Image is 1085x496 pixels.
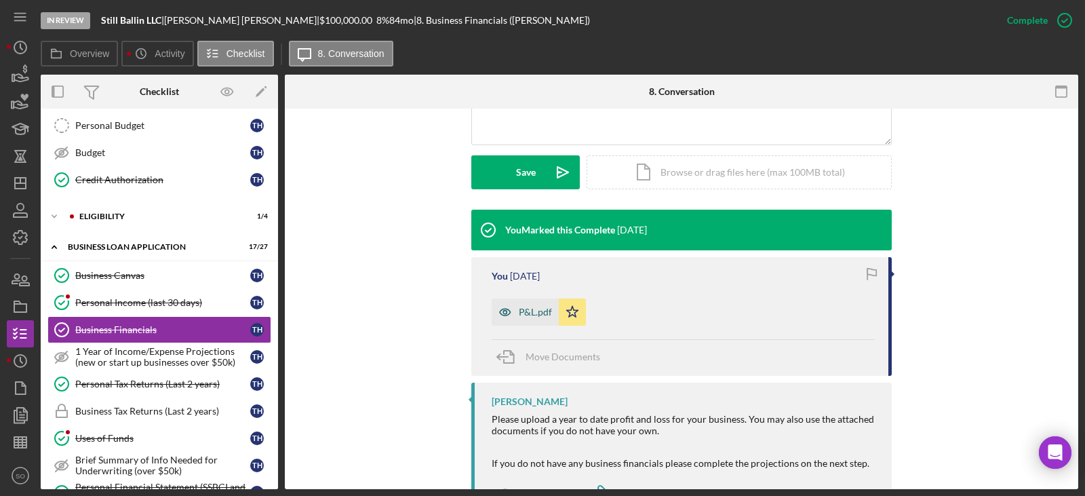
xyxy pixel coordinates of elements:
[649,86,715,97] div: 8. Conversation
[70,48,109,59] label: Overview
[47,289,271,316] a: Personal Income (last 30 days)TH
[75,455,250,476] div: Brief Summary of Info Needed for Underwriting (over $50k)
[197,41,274,66] button: Checklist
[47,425,271,452] a: Uses of FundsTH
[121,41,193,66] button: Activity
[68,243,234,251] div: BUSINESS LOAN APPLICATION
[492,396,568,407] div: [PERSON_NAME]
[243,212,268,221] div: 1 / 4
[47,139,271,166] a: BudgetTH
[79,212,234,221] div: ELIGIBILITY
[164,15,319,26] div: [PERSON_NAME] [PERSON_NAME] |
[516,155,536,189] div: Save
[389,15,414,26] div: 84 mo
[1039,436,1071,469] div: Open Intercom Messenger
[47,166,271,193] a: Credit AuthorizationTH
[250,432,264,445] div: T H
[250,377,264,391] div: T H
[289,41,393,66] button: 8. Conversation
[250,350,264,364] div: T H
[376,15,389,26] div: 8 %
[510,271,540,282] time: 2025-08-11 14:44
[250,269,264,282] div: T H
[492,299,586,326] button: P&L.pdf
[505,225,615,235] div: You Marked this Complete
[47,262,271,289] a: Business CanvasTH
[75,147,250,158] div: Budget
[47,398,271,425] a: Business Tax Returns (Last 2 years)TH
[617,225,647,235] time: 2025-08-11 14:44
[75,120,250,131] div: Personal Budget
[318,48,384,59] label: 8. Conversation
[250,119,264,132] div: T H
[492,458,878,469] div: If you do not have any business financials please complete the projections on the next step.
[492,340,614,374] button: Move Documents
[75,346,250,368] div: 1 Year of Income/Expense Projections (new or start up businesses over $50k)
[250,146,264,159] div: T H
[75,433,250,444] div: Uses of Funds
[47,370,271,398] a: Personal Tax Returns (Last 2 years)TH
[75,406,250,417] div: Business Tax Returns (Last 2 years)
[226,48,265,59] label: Checklist
[47,316,271,343] a: Business FinancialsTH
[250,459,264,472] div: T H
[41,12,90,29] div: In Review
[41,41,118,66] button: Overview
[250,296,264,309] div: T H
[492,414,878,457] div: Please upload a year to date profit and loss for your business. You may also use the attached doc...
[101,15,164,26] div: |
[101,14,161,26] b: Still Ballin LLC
[155,48,184,59] label: Activity
[492,271,508,282] div: You
[526,351,600,362] span: Move Documents
[75,379,250,389] div: Personal Tax Returns (Last 2 years)
[1007,7,1048,34] div: Complete
[319,15,376,26] div: $100,000.00
[414,15,590,26] div: | 8. Business Financials ([PERSON_NAME])
[250,173,264,187] div: T H
[47,112,271,139] a: Personal BudgetTH
[75,297,250,308] div: Personal Income (last 30 days)
[75,324,250,335] div: Business Financials
[471,155,580,189] button: Save
[993,7,1078,34] button: Complete
[47,343,271,370] a: 1 Year of Income/Expense Projections (new or start up businesses over $50k)TH
[75,270,250,281] div: Business Canvas
[16,472,25,480] text: SO
[519,307,552,318] div: P&L.pdf
[250,323,264,337] div: T H
[140,86,179,97] div: Checklist
[47,452,271,479] a: Brief Summary of Info Needed for Underwriting (over $50k)TH
[243,243,268,251] div: 17 / 27
[250,404,264,418] div: T H
[75,174,250,185] div: Credit Authorization
[7,462,34,489] button: SO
